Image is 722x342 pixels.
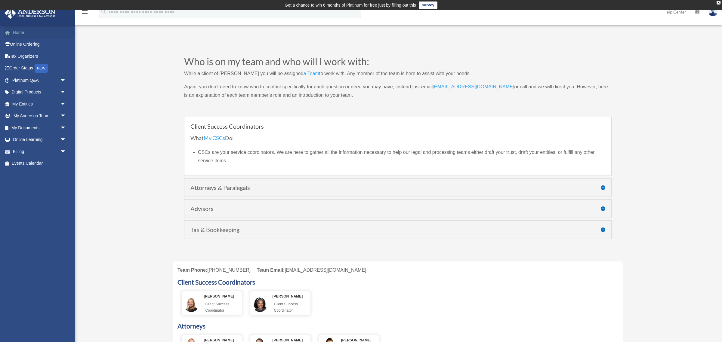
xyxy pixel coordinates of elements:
a: My Entitiesarrow_drop_down [4,98,75,110]
h4: Advisors [190,206,605,212]
a: a Team [304,71,319,79]
div: [PERSON_NAME] [273,293,313,300]
span: arrow_drop_down [60,74,72,87]
h4: Client Success Coordinators [190,123,605,129]
div: [PHONE_NUMBER] [177,266,251,274]
a: Home [4,26,75,38]
i: menu [81,8,88,16]
a: Platinum Q&Aarrow_drop_down [4,74,75,86]
a: My Anderson Teamarrow_drop_down [4,110,75,122]
span: arrow_drop_down [60,86,72,99]
div: NEW [35,64,48,73]
h3: Attorneys [177,323,618,332]
span: Team Email: [257,267,285,273]
img: User Pic [708,8,717,16]
span: Team Phone: [177,267,207,273]
p: Again, you don’t need to know who to contact specifically for each question or need you may have,... [184,83,612,99]
div: Client Success Coordinator [204,300,245,315]
span: arrow_drop_down [60,110,72,122]
h4: Tax & Bookkeeping [190,227,605,233]
a: survey [419,2,437,9]
img: thumbnail [252,297,267,312]
a: Digital Productsarrow_drop_down [4,86,75,98]
div: Get a chance to win 6 months of Platinum for free just by filling out this [285,2,416,9]
a: menu [81,11,88,16]
div: [EMAIL_ADDRESS][DOMAIN_NAME] [257,266,366,274]
span: arrow_drop_down [60,98,72,110]
a: My CSCs [204,135,225,144]
div: close [717,1,720,5]
img: Anderson Advisors Platinum Portal [3,7,57,19]
i: search [100,8,107,15]
a: Billingarrow_drop_down [4,145,75,157]
a: Order StatusNEW [4,62,75,75]
a: Online Ordering [4,38,75,50]
h4: Attorneys & Paralegals [190,185,605,191]
h3: Client Success Coordinators [177,279,618,288]
h2: Who is on my team and who will I work with: [184,57,612,69]
span: arrow_drop_down [60,134,72,146]
img: thumbnail [184,297,199,312]
span: arrow_drop_down [60,122,72,134]
a: Online Learningarrow_drop_down [4,134,75,146]
a: My Documentsarrow_drop_down [4,122,75,134]
a: Events Calendar [4,157,75,169]
div: Client Success Coordinator [273,300,313,315]
span: CSCs are your service coordinators. We are here to gather all the information necessary to help o... [198,150,595,163]
p: While a client of [PERSON_NAME] you will be assigned to work with. Any member of the team is here... [184,69,612,83]
div: [PERSON_NAME] [204,293,245,300]
span: arrow_drop_down [60,145,72,158]
a: [EMAIL_ADDRESS][DOMAIN_NAME] [433,84,514,92]
a: Tax Organizers [4,50,75,62]
span: What Do: [190,135,234,141]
